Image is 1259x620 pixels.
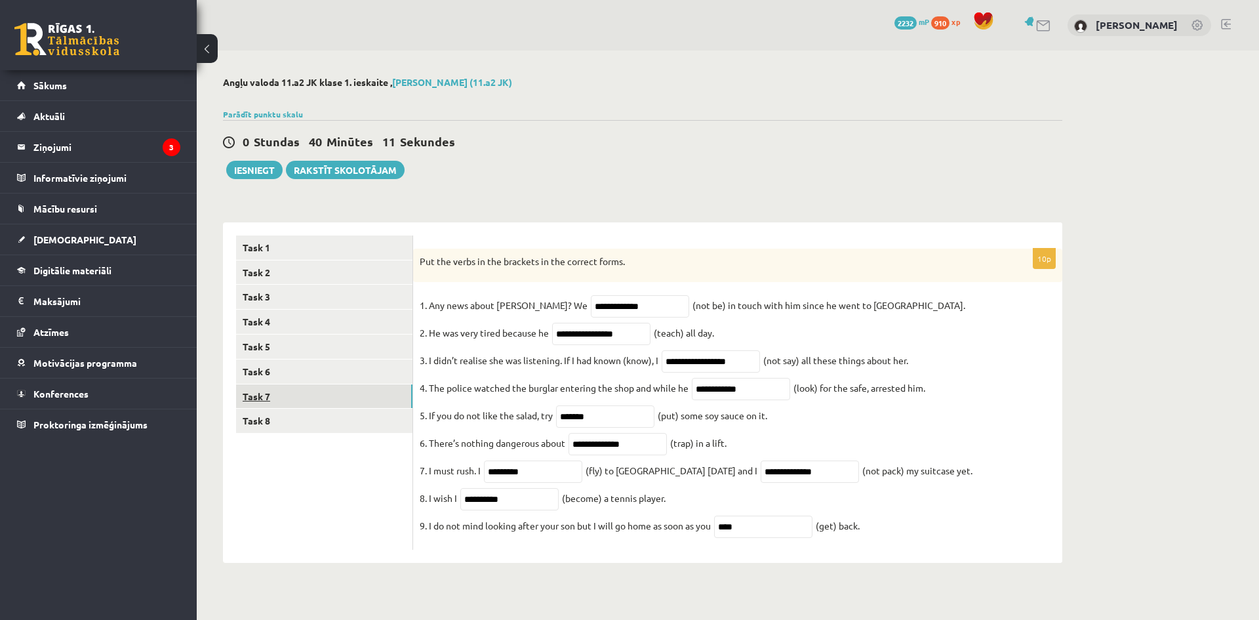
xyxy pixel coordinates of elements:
[236,310,412,334] a: Task 4
[382,134,395,149] span: 11
[254,134,300,149] span: Stundas
[236,285,412,309] a: Task 3
[236,409,412,433] a: Task 8
[420,488,457,508] p: 8. I wish I
[17,348,180,378] a: Motivācijas programma
[223,109,303,119] a: Parādīt punktu skalu
[33,163,180,193] legend: Informatīvie ziņojumi
[33,264,111,276] span: Digitālie materiāli
[420,516,711,535] p: 9. I do not mind looking after your son but I will go home as soon as you
[163,138,180,156] i: 3
[223,77,1062,88] h2: Angļu valoda 11.a2 JK klase 1. ieskaite ,
[286,161,405,179] a: Rakstīt skolotājam
[17,70,180,100] a: Sākums
[33,326,69,338] span: Atzīmes
[226,161,283,179] button: Iesniegt
[894,16,929,27] a: 2232 mP
[17,132,180,162] a: Ziņojumi3
[236,360,412,384] a: Task 6
[1074,20,1087,33] img: Kristina Pučko
[33,110,65,122] span: Aktuāli
[33,388,89,400] span: Konferences
[14,23,119,56] a: Rīgas 1. Tālmācības vidusskola
[931,16,967,27] a: 910 xp
[17,224,180,255] a: [DEMOGRAPHIC_DATA]
[17,101,180,131] a: Aktuāli
[931,16,949,30] span: 910
[33,132,180,162] legend: Ziņojumi
[951,16,960,27] span: xp
[33,234,136,245] span: [DEMOGRAPHIC_DATA]
[33,203,97,215] span: Mācību resursi
[236,335,412,359] a: Task 5
[1096,18,1178,31] a: [PERSON_NAME]
[33,286,180,316] legend: Maksājumi
[420,323,549,342] p: 2. He was very tired because he
[1033,248,1056,269] p: 10p
[17,255,180,285] a: Digitālie materiāli
[33,419,148,430] span: Proktoringa izmēģinājums
[420,350,658,370] p: 3. I didn’t realise she was listening. If I had known (know), I
[392,76,512,88] a: [PERSON_NAME] (11.a2 JK)
[17,286,180,316] a: Maksājumi
[17,379,180,409] a: Konferences
[400,134,455,149] span: Sekundes
[919,16,929,27] span: mP
[420,461,481,480] p: 7. I must rush. I
[420,433,565,453] p: 6. There’s nothing dangerous about
[236,384,412,409] a: Task 7
[236,236,412,260] a: Task 1
[327,134,373,149] span: Minūtes
[17,317,180,347] a: Atzīmes
[309,134,322,149] span: 40
[243,134,249,149] span: 0
[17,163,180,193] a: Informatīvie ziņojumi
[33,357,137,369] span: Motivācijas programma
[420,295,1056,543] fieldset: (not be) in touch with him since he went to [GEOGRAPHIC_DATA]. (teach) all day. (not say) all the...
[420,405,553,425] p: 5. If you do not like the salad, try
[420,255,990,268] p: Put the verbs in the brackets in the correct forms.
[894,16,917,30] span: 2232
[236,260,412,285] a: Task 2
[17,194,180,224] a: Mācību resursi
[420,295,588,315] p: 1. Any news about [PERSON_NAME]? We
[17,409,180,440] a: Proktoringa izmēģinājums
[420,378,689,398] p: 4. The police watched the burglar entering the shop and while he
[33,79,67,91] span: Sākums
